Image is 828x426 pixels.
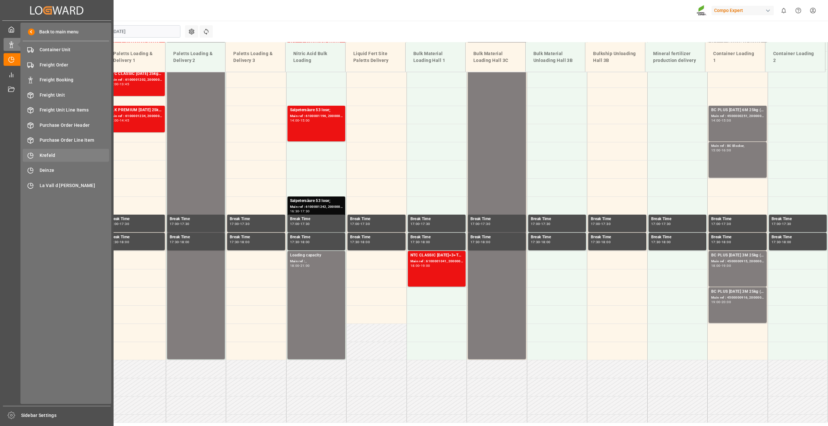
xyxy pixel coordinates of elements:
a: Document Management [4,83,110,96]
span: La Vall d [PERSON_NAME] [40,182,109,189]
div: 17:30 [300,210,310,213]
span: Container Unit [40,46,109,53]
button: show 0 new notifications [776,3,791,18]
a: Container Unit [23,43,109,56]
div: 18:00 [541,241,551,243]
div: - [420,241,420,243]
div: - [721,241,722,243]
div: Break Time [591,216,644,222]
div: Bulkship Unloading Hall 3B [591,48,640,66]
div: Break Time [470,216,523,222]
div: 18:00 [782,241,791,243]
span: Deinze [40,167,109,174]
div: 17:30 [662,222,671,225]
div: - [299,264,300,267]
div: 17:30 [651,241,661,243]
div: Bulk Material Loading Hall 3C [471,48,520,66]
span: Freight Order [40,62,109,68]
div: 17:30 [240,222,250,225]
div: Loading capacity [290,252,343,259]
div: 15:00 [722,119,731,122]
div: Break Time [772,216,824,222]
div: 17:00 [290,222,299,225]
div: - [781,241,782,243]
div: - [600,222,601,225]
div: 19:00 [722,264,731,267]
div: BC PLUS [DATE] 3M 25kg (x42) WW; [711,252,764,259]
div: - [600,241,601,243]
div: Break Time [170,234,223,241]
div: - [119,83,120,86]
div: Liquid Fert Site Paletts Delivery [351,48,400,66]
div: 17:30 [601,222,611,225]
div: 17:00 [170,222,179,225]
div: 17:30 [541,222,551,225]
div: - [721,149,722,152]
div: 17:30 [531,241,540,243]
div: 18:00 [481,241,490,243]
div: 17:30 [230,241,239,243]
div: BC PLUS [DATE] 3M 25kg (x42) WW; [711,289,764,295]
div: - [540,222,541,225]
a: Krefeld [23,149,109,161]
div: 17:30 [300,222,310,225]
div: Break Time [711,234,764,241]
div: Paletts Loading & Delivery 3 [231,48,280,66]
div: - [359,241,360,243]
div: 18:00 [120,241,129,243]
div: 18:00 [360,241,370,243]
div: 18:00 [601,241,611,243]
a: Purchase Order Header [23,119,109,131]
div: - [721,301,722,303]
div: 17:00 [109,222,119,225]
div: Break Time [170,216,223,222]
div: 17:30 [410,241,420,243]
div: 17:00 [410,222,420,225]
div: 19:00 [711,301,721,303]
div: Main ref : 4500000251, 2000000104; [711,113,764,119]
div: - [239,241,240,243]
div: Nitric Acid Bulk Loading [291,48,340,66]
div: 17:30 [782,222,791,225]
div: - [299,119,300,122]
div: NTC CLASSIC [DATE] 25kg (x40) DE,EN,PL; [109,71,162,77]
div: Break Time [410,234,463,241]
div: 18:00 [410,264,420,267]
div: - [660,241,661,243]
img: Screenshot%202023-09-29%20at%2010.02.21.png_1712312052.png [697,5,707,16]
div: Break Time [772,234,824,241]
div: 19:00 [421,264,430,267]
div: - [721,222,722,225]
div: 17:30 [772,241,781,243]
div: 18:00 [290,264,299,267]
div: 17:30 [109,241,119,243]
span: Freight Unit Line Items [40,107,109,113]
div: 20:00 [722,301,731,303]
div: 17:00 [591,222,600,225]
div: Break Time [470,234,523,241]
div: 17:30 [180,222,189,225]
div: 17:30 [470,241,480,243]
div: Break Time [290,234,343,241]
div: BC PLUS [DATE] 6M 25kg (x42) INT; [711,107,764,113]
div: 15:00 [300,119,310,122]
div: - [540,241,541,243]
div: 13:45 [120,83,129,86]
div: 17:30 [591,241,600,243]
div: Container Loading 2 [771,48,820,66]
div: Container Loading 1 [711,48,760,66]
a: My Reports [4,68,110,81]
div: 18:00 [711,264,721,267]
span: Krefeld [40,152,109,159]
span: Freight Booking [40,77,109,83]
button: Help Center [791,3,806,18]
div: Break Time [109,234,162,241]
span: Purchase Order Header [40,122,109,129]
div: 17:30 [360,222,370,225]
div: Main ref : 4500000916, 2000000422; [711,295,764,301]
div: - [119,222,120,225]
span: Purchase Order Line Item [40,137,109,144]
div: Bulk Material Unloading Hall 3B [531,48,580,66]
div: 21:00 [300,264,310,267]
button: Compo Expert [712,4,776,17]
